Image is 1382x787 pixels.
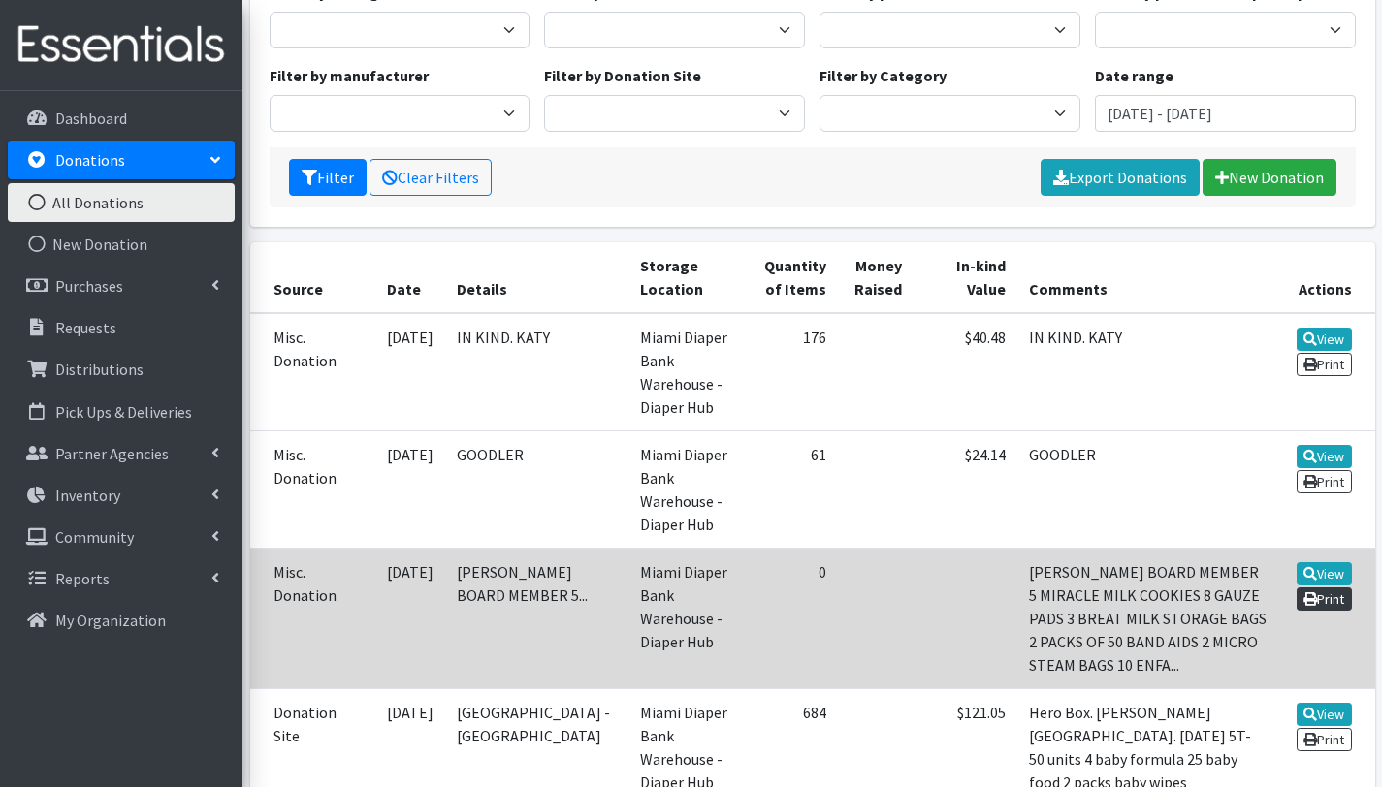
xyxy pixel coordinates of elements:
[8,183,235,222] a: All Donations
[370,159,492,196] a: Clear Filters
[628,430,747,548] td: Miami Diaper Bank Warehouse - Diaper Hub
[1095,64,1173,87] label: Date range
[55,402,192,422] p: Pick Ups & Deliveries
[55,109,127,128] p: Dashboard
[1297,470,1352,493] a: Print
[8,518,235,556] a: Community
[445,313,628,431] td: IN KIND. KATY
[628,548,747,688] td: Miami Diaper Bank Warehouse - Diaper Hub
[747,548,839,688] td: 0
[55,276,123,296] p: Purchases
[250,242,376,313] th: Source
[1017,313,1281,431] td: IN KIND. KATY
[55,486,120,505] p: Inventory
[1017,242,1281,313] th: Comments
[8,308,235,347] a: Requests
[1297,728,1352,751] a: Print
[8,99,235,138] a: Dashboard
[1297,562,1352,585] a: View
[445,430,628,548] td: GOODLER
[375,242,445,313] th: Date
[375,548,445,688] td: [DATE]
[1017,430,1281,548] td: GOODLER
[8,13,235,78] img: HumanEssentials
[8,225,235,264] a: New Donation
[250,430,376,548] td: Misc. Donation
[914,313,1016,431] td: $40.48
[747,313,839,431] td: 176
[8,141,235,179] a: Donations
[250,548,376,688] td: Misc. Donation
[375,430,445,548] td: [DATE]
[1041,159,1200,196] a: Export Donations
[1297,445,1352,468] a: View
[55,527,134,547] p: Community
[375,313,445,431] td: [DATE]
[445,242,628,313] th: Details
[55,569,110,588] p: Reports
[1280,242,1374,313] th: Actions
[628,242,747,313] th: Storage Location
[55,444,169,463] p: Partner Agencies
[628,313,747,431] td: Miami Diaper Bank Warehouse - Diaper Hub
[55,611,166,630] p: My Organization
[914,430,1016,548] td: $24.14
[914,242,1016,313] th: In-kind Value
[747,242,839,313] th: Quantity of Items
[1297,328,1352,351] a: View
[1297,353,1352,376] a: Print
[8,350,235,389] a: Distributions
[8,559,235,598] a: Reports
[270,64,429,87] label: Filter by manufacturer
[445,548,628,688] td: [PERSON_NAME] BOARD MEMBER 5...
[1297,587,1352,611] a: Print
[8,434,235,473] a: Partner Agencies
[55,150,125,170] p: Donations
[1297,703,1352,726] a: View
[838,242,914,313] th: Money Raised
[8,476,235,515] a: Inventory
[1203,159,1336,196] a: New Donation
[8,267,235,305] a: Purchases
[820,64,947,87] label: Filter by Category
[747,430,839,548] td: 61
[55,360,144,379] p: Distributions
[8,601,235,640] a: My Organization
[1017,548,1281,688] td: [PERSON_NAME] BOARD MEMBER 5 MIRACLE MILK COOKIES 8 GAUZE PADS 3 BREAT MILK STORAGE BAGS 2 PACKS ...
[8,393,235,431] a: Pick Ups & Deliveries
[1095,95,1356,132] input: January 1, 2011 - December 31, 2011
[55,318,116,337] p: Requests
[289,159,367,196] button: Filter
[544,64,701,87] label: Filter by Donation Site
[250,313,376,431] td: Misc. Donation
